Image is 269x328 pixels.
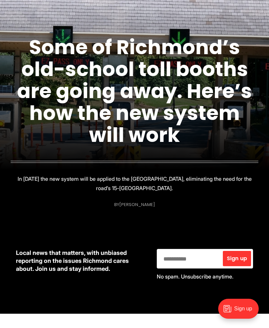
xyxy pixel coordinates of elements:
[17,33,252,149] a: Some of Richmond’s old-school toll booths are going away. Here’s how the new system will work
[157,273,233,280] span: No spam. Unsubscribe anytime.
[227,256,247,261] span: Sign up
[114,202,155,207] div: By
[16,249,146,273] p: Local news that matters, with unbiased reporting on the issues Richmond cares about. Join us and ...
[223,251,251,266] button: Sign up
[119,201,155,208] a: [PERSON_NAME]
[16,174,253,193] p: In [DATE] the new system will be applied to the [GEOGRAPHIC_DATA], eliminating the need for the r...
[213,295,269,328] iframe: portal-trigger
